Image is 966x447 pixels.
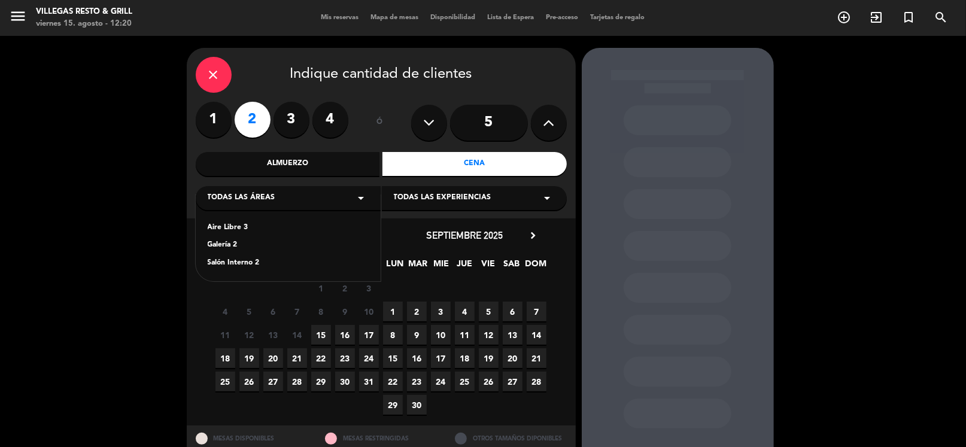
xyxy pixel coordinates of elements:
[196,152,380,176] div: Almuerzo
[527,372,546,391] span: 28
[287,302,307,321] span: 7
[408,257,428,276] span: MAR
[455,302,475,321] span: 4
[9,7,27,25] i: menu
[239,348,259,368] span: 19
[503,302,523,321] span: 6
[527,229,540,242] i: chevron_right
[208,192,275,204] span: Todas las áreas
[482,14,540,21] span: Lista de Espera
[382,152,567,176] div: Cena
[315,14,365,21] span: Mis reservas
[479,372,499,391] span: 26
[479,302,499,321] span: 5
[540,191,555,205] i: arrow_drop_down
[208,239,369,251] div: Galería 2
[383,372,403,391] span: 22
[407,302,427,321] span: 2
[239,302,259,321] span: 5
[407,348,427,368] span: 16
[383,325,403,345] span: 8
[427,229,503,241] span: septiembre 2025
[215,325,235,345] span: 11
[359,325,379,345] span: 17
[365,14,425,21] span: Mapa de mesas
[585,14,651,21] span: Tarjetas de regalo
[215,372,235,391] span: 25
[359,302,379,321] span: 10
[425,14,482,21] span: Disponibilidad
[311,278,331,298] span: 1
[311,372,331,391] span: 29
[235,102,271,138] label: 2
[360,102,399,144] div: ó
[354,191,369,205] i: arrow_drop_down
[431,372,451,391] span: 24
[455,325,475,345] span: 11
[359,348,379,368] span: 24
[455,372,475,391] span: 25
[312,102,348,138] label: 4
[540,14,585,21] span: Pre-acceso
[359,372,379,391] span: 31
[335,372,355,391] span: 30
[432,257,451,276] span: MIE
[383,348,403,368] span: 15
[901,10,916,25] i: turned_in_not
[335,325,355,345] span: 16
[503,325,523,345] span: 13
[525,257,545,276] span: DOM
[263,302,283,321] span: 6
[934,10,948,25] i: search
[215,348,235,368] span: 18
[383,302,403,321] span: 1
[208,257,369,269] div: Salón Interno 2
[335,348,355,368] span: 23
[274,102,309,138] label: 3
[239,325,259,345] span: 12
[383,395,403,415] span: 29
[335,302,355,321] span: 9
[287,325,307,345] span: 14
[263,348,283,368] span: 20
[359,278,379,298] span: 3
[206,68,221,82] i: close
[503,372,523,391] span: 27
[527,348,546,368] span: 21
[837,10,851,25] i: add_circle_outline
[311,302,331,321] span: 8
[431,325,451,345] span: 10
[527,302,546,321] span: 7
[385,257,405,276] span: LUN
[36,18,132,30] div: viernes 15. agosto - 12:20
[287,372,307,391] span: 28
[196,102,232,138] label: 1
[479,348,499,368] span: 19
[287,348,307,368] span: 21
[502,257,521,276] span: SAB
[479,325,499,345] span: 12
[311,325,331,345] span: 15
[239,372,259,391] span: 26
[407,325,427,345] span: 9
[431,348,451,368] span: 17
[478,257,498,276] span: VIE
[407,395,427,415] span: 30
[215,302,235,321] span: 4
[9,7,27,29] button: menu
[394,192,491,204] span: Todas las experiencias
[311,348,331,368] span: 22
[455,348,475,368] span: 18
[208,222,369,234] div: Aire Libre 3
[263,372,283,391] span: 27
[455,257,475,276] span: JUE
[407,372,427,391] span: 23
[36,6,132,18] div: Villegas Resto & Grill
[527,325,546,345] span: 14
[263,325,283,345] span: 13
[196,57,567,93] div: Indique cantidad de clientes
[335,278,355,298] span: 2
[431,302,451,321] span: 3
[503,348,523,368] span: 20
[869,10,883,25] i: exit_to_app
